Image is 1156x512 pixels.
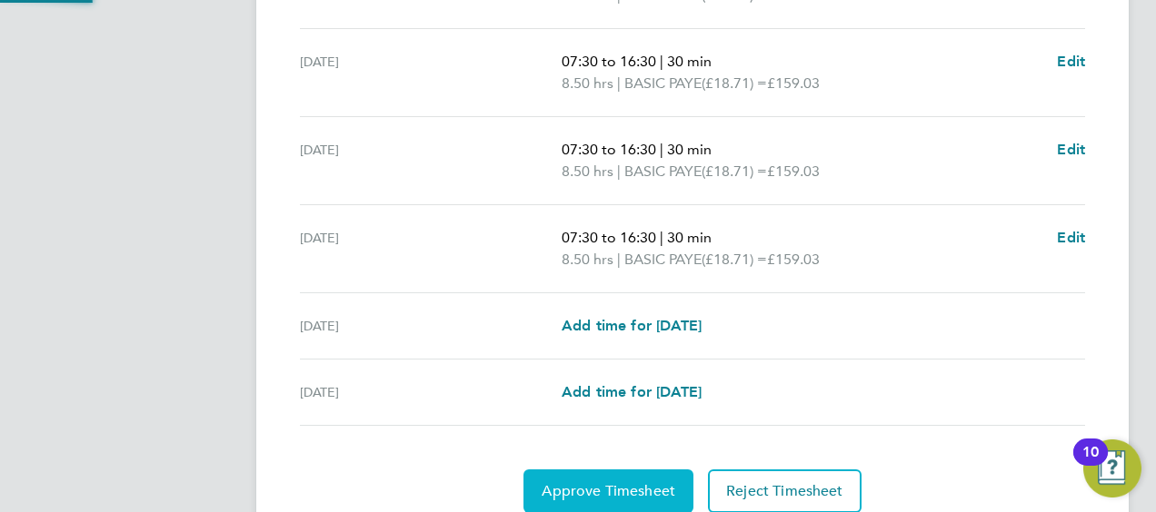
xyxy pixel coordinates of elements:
div: [DATE] [300,51,562,94]
div: [DATE] [300,381,562,403]
span: 07:30 to 16:30 [562,141,656,158]
div: [DATE] [300,227,562,271]
span: | [660,229,663,246]
span: | [660,141,663,158]
span: 30 min [667,53,712,70]
a: Add time for [DATE] [562,381,702,403]
span: (£18.71) = [702,162,767,180]
span: BASIC PAYE [624,249,702,271]
a: Edit [1057,139,1085,161]
span: 07:30 to 16:30 [562,53,656,70]
a: Edit [1057,227,1085,249]
span: £159.03 [767,162,820,180]
span: 8.50 hrs [562,74,613,92]
span: Approve Timesheet [542,482,675,500]
span: 8.50 hrs [562,162,613,180]
span: (£18.71) = [702,251,767,268]
span: 07:30 to 16:30 [562,229,656,246]
div: 10 [1082,452,1099,476]
div: [DATE] [300,315,562,337]
span: £159.03 [767,251,820,268]
span: Add time for [DATE] [562,317,702,334]
button: Open Resource Center, 10 new notifications [1083,439,1141,497]
span: Edit [1057,229,1085,246]
span: 8.50 hrs [562,251,613,268]
span: (£18.71) = [702,74,767,92]
span: Edit [1057,141,1085,158]
span: 30 min [667,141,712,158]
span: | [617,74,621,92]
span: | [617,162,621,180]
span: Reject Timesheet [726,482,843,500]
span: Add time for [DATE] [562,383,702,400]
span: 30 min [667,229,712,246]
span: BASIC PAYE [624,161,702,182]
span: | [617,251,621,268]
div: [DATE] [300,139,562,182]
span: BASIC PAYE [624,73,702,94]
span: | [660,53,663,70]
span: Edit [1057,53,1085,70]
span: £159.03 [767,74,820,92]
a: Edit [1057,51,1085,73]
a: Add time for [DATE] [562,315,702,337]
